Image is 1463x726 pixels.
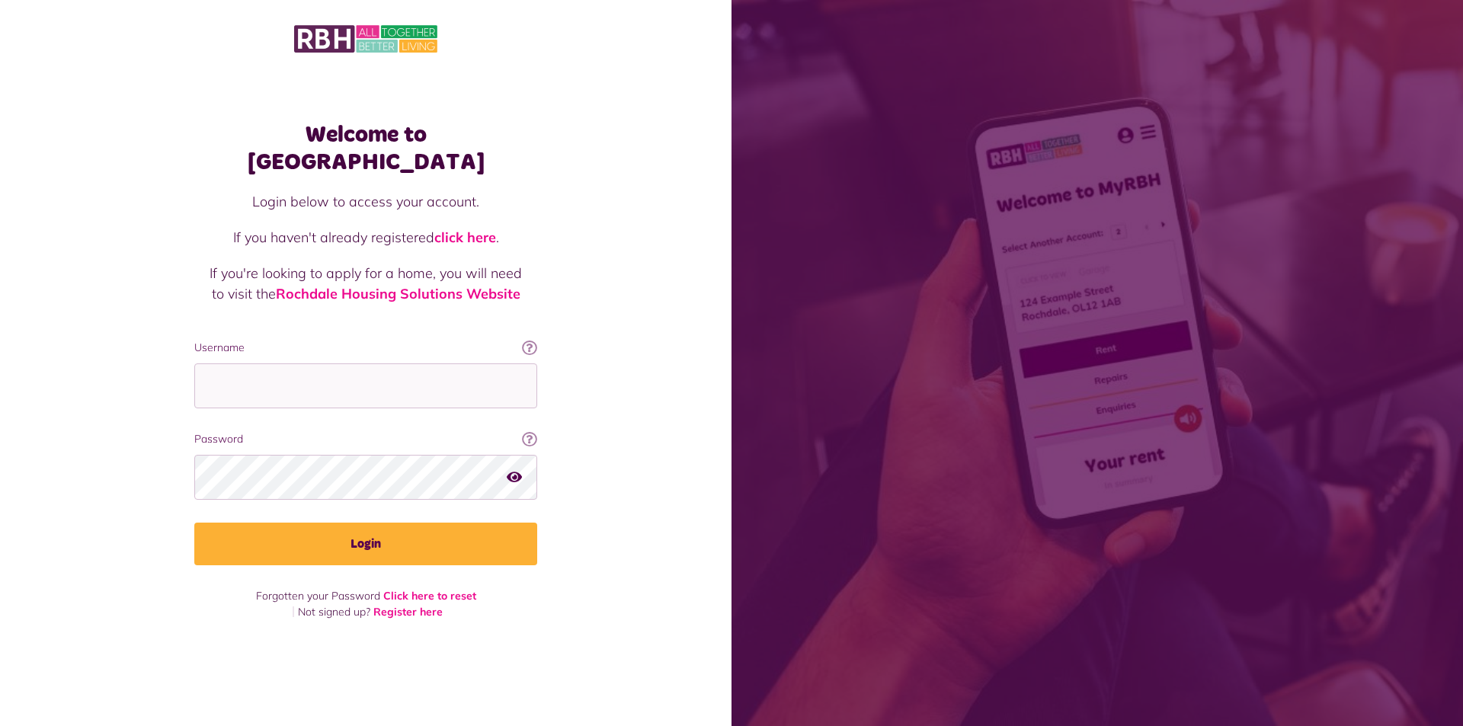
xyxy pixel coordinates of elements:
[256,589,380,603] span: Forgotten your Password
[194,340,537,356] label: Username
[383,589,476,603] a: Click here to reset
[194,121,537,176] h1: Welcome to [GEOGRAPHIC_DATA]
[434,229,496,246] a: click here
[373,605,443,619] a: Register here
[194,431,537,447] label: Password
[276,285,520,302] a: Rochdale Housing Solutions Website
[210,227,522,248] p: If you haven't already registered .
[194,523,537,565] button: Login
[210,263,522,304] p: If you're looking to apply for a home, you will need to visit the
[298,605,370,619] span: Not signed up?
[294,23,437,55] img: MyRBH
[210,191,522,212] p: Login below to access your account.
